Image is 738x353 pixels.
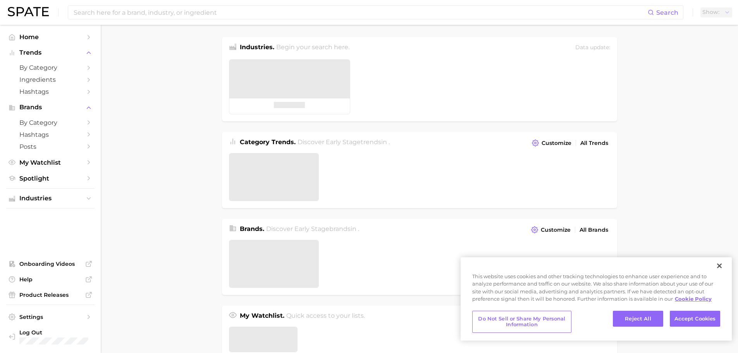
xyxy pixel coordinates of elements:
a: More information about your privacy, opens in a new tab [675,296,712,302]
button: Industries [6,193,95,204]
h1: My Watchlist. [240,311,284,322]
span: Customize [542,140,571,146]
button: Reject All [613,311,663,327]
span: Posts [19,143,81,150]
span: Hashtags [19,88,81,95]
a: Product Releases [6,289,95,301]
span: My Watchlist [19,159,81,166]
span: Spotlight [19,175,81,182]
button: Close [711,257,728,274]
button: Do Not Sell or Share My Personal Information, Opens the preference center dialog [472,311,571,333]
input: Search here for a brand, industry, or ingredient [73,6,648,19]
span: Search [656,9,678,16]
a: All Brands [578,225,610,235]
a: Hashtags [6,86,95,98]
button: Brands [6,102,95,113]
span: Onboarding Videos [19,260,81,267]
span: Settings [19,313,81,320]
a: Hashtags [6,129,95,141]
span: Brands . [240,225,264,232]
h2: Begin your search here. [276,43,349,53]
img: SPATE [8,7,49,16]
span: Discover Early Stage trends in . [298,138,390,146]
div: Data update: [575,43,610,53]
span: Hashtags [19,131,81,138]
div: Privacy [461,257,732,341]
span: All Brands [580,227,608,233]
span: Home [19,33,81,41]
span: Category Trends . [240,138,296,146]
span: by Category [19,64,81,71]
span: Ingredients [19,76,81,83]
a: Onboarding Videos [6,258,95,270]
h1: Industries. [240,43,274,53]
a: All Trends [578,138,610,148]
div: This website uses cookies and other tracking technologies to enhance user experience and to analy... [461,273,732,307]
a: Spotlight [6,172,95,184]
span: Brands [19,104,81,111]
span: Help [19,276,81,283]
button: Accept Cookies [670,311,720,327]
a: by Category [6,117,95,129]
h2: Quick access to your lists. [286,311,365,322]
span: Customize [541,227,571,233]
a: My Watchlist [6,157,95,169]
a: Ingredients [6,74,95,86]
a: Log out. Currently logged in with e-mail cecilia_park@us.amorepacific.com. [6,327,95,347]
span: by Category [19,119,81,126]
span: Trends [19,49,81,56]
a: by Category [6,62,95,74]
div: Cookie banner [461,257,732,341]
span: Show [702,10,719,14]
span: Discover Early Stage brands in . [266,225,359,232]
span: Product Releases [19,291,81,298]
span: All Trends [580,140,608,146]
button: Show [700,7,732,17]
span: Industries [19,195,81,202]
a: Help [6,274,95,285]
a: Settings [6,311,95,323]
a: Posts [6,141,95,153]
button: Trends [6,47,95,59]
button: Customize [529,224,572,235]
button: Customize [530,138,573,148]
a: Home [6,31,95,43]
span: Log Out [19,329,113,336]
